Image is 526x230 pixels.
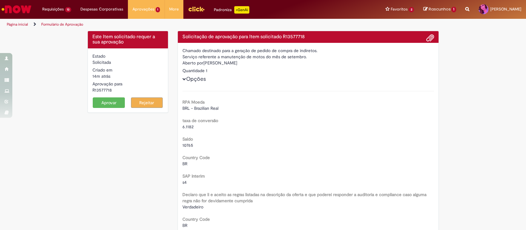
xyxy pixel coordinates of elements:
span: s4 [182,179,187,185]
label: Criado em [92,67,112,73]
label: Aberto por [182,60,203,66]
p: +GenAi [234,6,249,14]
span: BR [182,161,187,166]
div: 29/09/2025 15:25:51 [92,73,164,79]
a: Página inicial [7,22,28,27]
div: Serviço referente a manutenção de motos do mês de setembro. [182,54,434,60]
span: [PERSON_NAME] [490,6,521,12]
span: Verdadeiro [182,204,203,210]
div: Chamado destinado para a geração de pedido de compra de indiretos. [182,47,434,54]
span: 10765 [182,142,193,148]
span: 14m atrás [92,73,110,79]
span: Favoritos [391,6,408,12]
a: Rascunhos [423,6,456,12]
b: taxa de conversão [182,118,218,123]
b: Country Code [182,216,210,222]
b: RPA Moeda [182,99,205,105]
button: Rejeitar [131,97,163,108]
b: Declaro que li e aceito as regras listadas na descrição da oferta e que poderei responder a audit... [182,192,426,203]
b: Country Code [182,155,210,160]
span: BR [182,223,187,228]
div: Padroniza [214,6,249,14]
a: Formulário de Aprovação [41,22,83,27]
img: ServiceNow [1,3,32,15]
div: [PERSON_NAME] [182,60,434,68]
h4: Este Item solicitado requer a sua aprovação [92,34,164,45]
div: R13577718 [92,87,164,93]
span: 13 [65,7,71,12]
time: 29/09/2025 15:25:51 [92,73,110,79]
span: Despesas Corporativas [80,6,123,12]
span: Aprovações [133,6,154,12]
img: click_logo_yellow_360x200.png [188,4,205,14]
span: 2 [409,7,414,12]
button: Aprovar [93,97,125,108]
span: 1 [451,7,456,12]
b: Saldo [182,136,193,142]
h4: Solicitação de aprovação para Item solicitado R13577718 [182,34,434,40]
span: Requisições [42,6,64,12]
span: BRL - Brazilian Real [182,105,218,111]
span: More [169,6,179,12]
label: Estado [92,53,105,59]
span: Rascunhos [428,6,451,12]
b: SAP Interim [182,173,205,179]
ul: Trilhas de página [5,19,346,30]
div: Solicitada [92,59,164,65]
span: 1 [156,7,160,12]
label: Aprovação para [92,81,122,87]
span: 6.1182 [182,124,194,129]
div: Quantidade 1 [182,68,434,74]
